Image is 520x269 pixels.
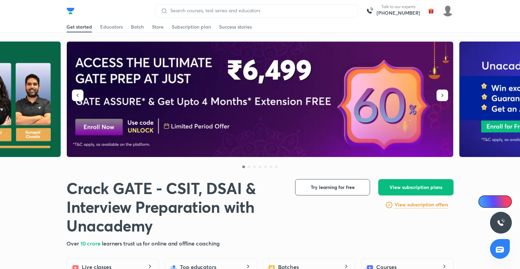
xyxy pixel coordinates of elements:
[100,21,123,32] a: Educators
[442,5,454,17] img: Somya P
[219,23,252,30] div: Success stories
[152,21,164,32] a: Store
[66,21,92,32] a: Get started
[172,23,211,30] div: Subscription plan
[311,184,355,191] span: Try learning for free
[102,240,220,247] span: learners trust us for online and offline coaching
[100,23,123,30] div: Educators
[80,240,102,247] span: 10 crore
[377,4,420,10] p: Talk to our experts
[363,4,377,18] img: call-us
[66,7,75,15] img: Company Logo
[478,195,512,208] a: Ai Doubts
[395,201,448,208] h6: View subscription offers
[378,179,454,195] button: View subscription plans
[66,179,284,235] h1: Crack GATE - CSIT, DSAI & Interview Preparation with Unacademy
[389,184,442,191] span: View subscription plans
[490,199,508,204] span: Ai Doubts
[66,240,80,247] span: Over
[395,201,448,209] a: View subscription offers
[66,23,92,30] div: Get started
[172,21,211,32] a: Subscription plan
[219,21,252,32] a: Success stories
[131,23,144,30] div: Batch
[131,21,144,32] a: Batch
[295,179,370,195] button: Try learning for free
[152,23,164,30] div: Store
[497,219,505,227] img: ttu
[483,199,488,204] img: Icon
[426,5,437,16] img: avatar
[168,8,352,13] input: Search courses, test series and educators
[377,10,420,16] a: [PHONE_NUMBER]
